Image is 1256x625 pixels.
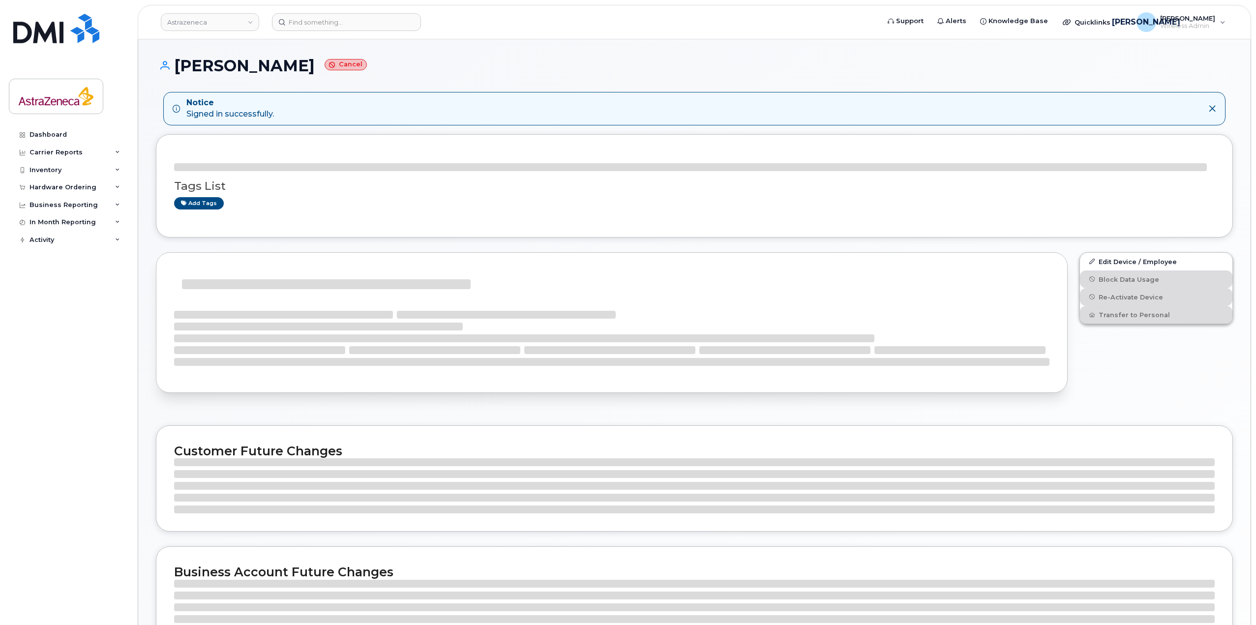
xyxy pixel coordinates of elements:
[1080,288,1232,306] button: Re-Activate Device
[174,180,1215,192] h3: Tags List
[174,444,1215,458] h2: Customer Future Changes
[1080,253,1232,270] a: Edit Device / Employee
[325,59,367,70] small: Cancel
[156,57,1233,74] h1: [PERSON_NAME]
[186,97,274,109] strong: Notice
[174,197,224,209] a: Add tags
[1080,270,1232,288] button: Block Data Usage
[174,565,1215,579] h2: Business Account Future Changes
[1099,293,1163,300] span: Re-Activate Device
[186,97,274,120] div: Signed in successfully.
[1080,306,1232,324] button: Transfer to Personal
